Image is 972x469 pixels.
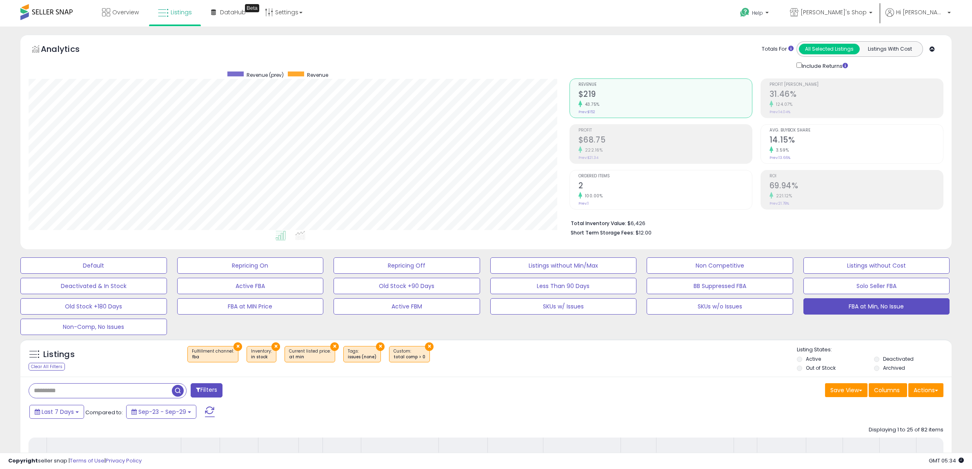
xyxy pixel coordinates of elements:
[582,193,603,199] small: 100.00%
[85,409,123,416] span: Compared to:
[578,128,752,133] span: Profit
[770,174,943,179] span: ROI
[307,71,328,78] span: Revenue
[582,101,600,107] small: 43.75%
[578,89,752,100] h2: $219
[803,298,950,315] button: FBA at Min, No Issue
[883,364,905,371] label: Archived
[334,257,480,274] button: Repricing Off
[773,193,792,199] small: 221.12%
[770,89,943,100] h2: 31.46%
[376,342,385,351] button: ×
[177,278,324,294] button: Active FBA
[799,44,860,54] button: All Selected Listings
[251,348,272,360] span: Inventory :
[582,147,603,153] small: 222.16%
[571,220,626,227] b: Total Inventory Value:
[106,457,142,465] a: Privacy Policy
[334,298,480,315] button: Active FBM
[70,457,105,465] a: Terms of Use
[770,181,943,192] h2: 69.94%
[578,109,595,114] small: Prev: $152
[801,8,867,16] span: [PERSON_NAME]'s Shop
[770,128,943,133] span: Avg. Buybox Share
[220,8,246,16] span: DataHub
[138,408,186,416] span: Sep-23 - Sep-29
[289,348,331,360] span: Current listed price :
[908,383,943,397] button: Actions
[245,4,259,12] div: Tooltip anchor
[797,346,952,354] p: Listing States:
[770,109,790,114] small: Prev: 14.04%
[8,457,142,465] div: seller snap | |
[490,298,637,315] button: SKUs w/ Issues
[20,298,167,315] button: Old Stock +180 Days
[740,7,750,18] i: Get Help
[869,383,907,397] button: Columns
[29,363,65,371] div: Clear All Filters
[177,257,324,274] button: Repricing On
[192,354,234,360] div: fba
[348,354,376,360] div: issues (none)
[770,135,943,146] h2: 14.15%
[770,155,790,160] small: Prev: 13.66%
[647,278,793,294] button: BB Suppressed FBA
[271,342,280,351] button: ×
[425,342,434,351] button: ×
[348,348,376,360] span: Tags :
[20,319,167,335] button: Non-Comp, No Issues
[126,405,196,419] button: Sep-23 - Sep-29
[43,349,75,360] h5: Listings
[8,457,38,465] strong: Copyright
[770,201,789,206] small: Prev: 21.78%
[734,1,777,27] a: Help
[773,147,789,153] small: 3.59%
[803,257,950,274] button: Listings without Cost
[41,43,96,57] h5: Analytics
[234,342,242,351] button: ×
[394,354,425,360] div: total comp > 0
[773,101,793,107] small: 124.07%
[578,174,752,179] span: Ordered Items
[770,83,943,87] span: Profit [PERSON_NAME]
[874,386,900,394] span: Columns
[806,355,821,362] label: Active
[578,83,752,87] span: Revenue
[334,278,480,294] button: Old Stock +90 Days
[490,257,637,274] button: Listings without Min/Max
[578,135,752,146] h2: $68.75
[647,298,793,315] button: SKUs w/o Issues
[490,278,637,294] button: Less Than 90 Days
[636,229,652,237] span: $12.00
[394,348,425,360] span: Custom:
[896,8,945,16] span: Hi [PERSON_NAME]
[578,155,598,160] small: Prev: $21.34
[330,342,339,351] button: ×
[192,348,234,360] span: Fulfillment channel :
[929,457,964,465] span: 2025-10-7 05:34 GMT
[578,201,589,206] small: Prev: 1
[177,298,324,315] button: FBA at MIN Price
[42,408,74,416] span: Last 7 Days
[578,181,752,192] h2: 2
[20,278,167,294] button: Deactivated & In Stock
[571,218,937,228] li: $6,426
[825,383,867,397] button: Save View
[885,8,951,27] a: Hi [PERSON_NAME]
[803,278,950,294] button: Solo Seller FBA
[571,229,634,236] b: Short Term Storage Fees:
[112,8,139,16] span: Overview
[883,355,914,362] label: Deactivated
[762,45,794,53] div: Totals For
[20,257,167,274] button: Default
[806,364,836,371] label: Out of Stock
[247,71,284,78] span: Revenue (prev)
[171,8,192,16] span: Listings
[869,426,943,434] div: Displaying 1 to 25 of 82 items
[29,405,84,419] button: Last 7 Days
[251,354,272,360] div: in stock
[647,257,793,274] button: Non Competitive
[752,9,763,16] span: Help
[289,354,331,360] div: at min
[191,383,222,398] button: Filters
